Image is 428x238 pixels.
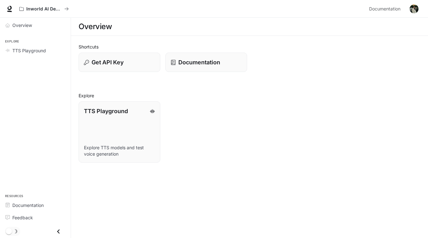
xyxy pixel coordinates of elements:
h1: Overview [79,20,112,33]
h2: Shortcuts [79,43,420,50]
span: Feedback [12,214,33,221]
a: Overview [3,20,68,31]
a: TTS Playground [3,45,68,56]
span: TTS Playground [12,47,46,54]
button: Get API Key [79,53,160,72]
a: Documentation [3,200,68,211]
span: Overview [12,22,32,29]
a: Documentation [367,3,405,15]
span: Documentation [369,5,400,13]
h2: Explore [79,92,420,99]
span: Dark mode toggle [6,228,12,235]
p: Explore TTS models and test voice generation [84,145,155,157]
button: All workspaces [16,3,72,15]
button: Close drawer [51,225,66,238]
p: Documentation [178,58,220,67]
p: TTS Playground [84,107,128,115]
a: Feedback [3,212,68,223]
p: Inworld AI Demos [26,6,62,12]
span: Documentation [12,202,44,209]
button: User avatar [408,3,420,15]
a: Documentation [165,53,247,72]
img: User avatar [410,4,418,13]
p: Get API Key [92,58,124,67]
a: TTS PlaygroundExplore TTS models and test voice generation [79,101,160,163]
